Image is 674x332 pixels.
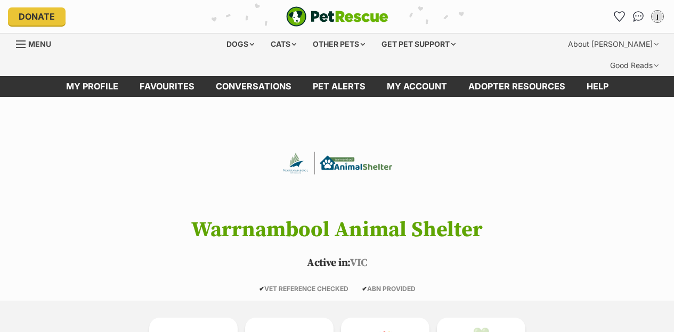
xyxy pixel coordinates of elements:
[219,34,262,55] div: Dogs
[630,8,647,25] a: Conversations
[259,285,348,293] span: VET REFERENCE CHECKED
[16,34,59,53] a: Menu
[633,11,644,22] img: chat-41dd97257d64d25036548639549fe6c8038ab92f7586957e7f3b1b290dea8141.svg
[376,76,458,97] a: My account
[458,76,576,97] a: Adopter resources
[362,285,416,293] span: ABN PROVIDED
[286,6,388,27] img: logo-e224e6f780fb5917bec1dbf3a21bbac754714ae5b6737aabdf751b685950b380.svg
[276,118,397,209] img: Warrnambool Animal Shelter
[611,8,666,25] ul: Account quick links
[263,34,304,55] div: Cats
[603,55,666,76] div: Good Reads
[561,34,666,55] div: About [PERSON_NAME]
[652,11,663,22] div: j
[576,76,619,97] a: Help
[611,8,628,25] a: Favourites
[129,76,205,97] a: Favourites
[55,76,129,97] a: My profile
[286,6,388,27] a: PetRescue
[28,39,51,48] span: Menu
[302,76,376,97] a: Pet alerts
[305,34,372,55] div: Other pets
[362,285,367,293] icon: ✔
[205,76,302,97] a: conversations
[8,7,66,26] a: Donate
[307,256,350,270] span: Active in:
[374,34,463,55] div: Get pet support
[649,8,666,25] button: My account
[259,285,264,293] icon: ✔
